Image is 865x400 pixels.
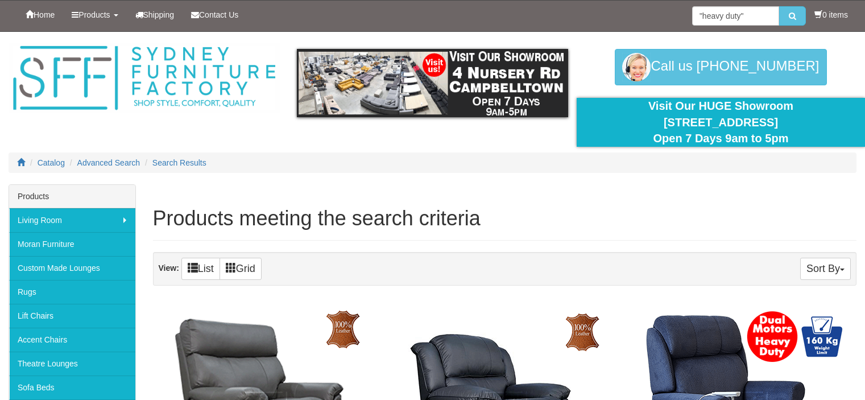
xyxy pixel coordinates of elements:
[9,280,135,304] a: Rugs
[800,258,851,280] button: Sort By
[38,158,65,167] a: Catalog
[9,256,135,280] a: Custom Made Lounges
[9,185,135,208] div: Products
[9,352,135,376] a: Theatre Lounges
[585,98,856,147] div: Visit Our HUGE Showroom [STREET_ADDRESS] Open 7 Days 9am to 5pm
[183,1,247,29] a: Contact Us
[9,376,135,399] a: Sofa Beds
[9,328,135,352] a: Accent Chairs
[17,1,63,29] a: Home
[9,232,135,256] a: Moran Furniture
[153,207,857,230] h1: Products meeting the search criteria
[34,10,55,19] span: Home
[159,263,179,273] strong: View:
[181,258,220,280] a: List
[63,1,126,29] a: Products
[9,43,280,113] img: Sydney Furniture Factory
[220,258,262,280] a: Grid
[143,10,175,19] span: Shipping
[78,10,110,19] span: Products
[9,304,135,328] a: Lift Chairs
[77,158,140,167] a: Advanced Search
[152,158,206,167] a: Search Results
[127,1,183,29] a: Shipping
[297,49,568,117] img: showroom.gif
[199,10,238,19] span: Contact Us
[9,208,135,232] a: Living Room
[814,9,848,20] li: 0 items
[692,6,779,26] input: Site search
